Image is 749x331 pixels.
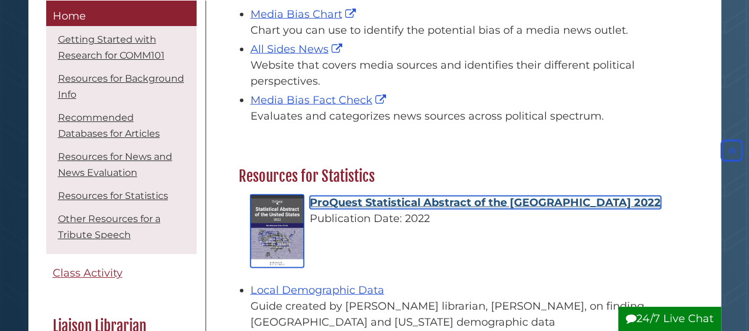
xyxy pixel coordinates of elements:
a: Recommended Databases for Articles [58,112,160,139]
a: Media Bias Fact Check [250,94,389,107]
a: Resources for Background Info [58,73,184,100]
a: Local Demographic Data [250,284,384,297]
span: ProQuest Statistical Abstract of the [GEOGRAPHIC_DATA] 2022 [310,196,661,209]
span: Class Activity [53,266,123,279]
a: Cover Art ProQuest Statistical Abstract of the [GEOGRAPHIC_DATA] 2022 [310,196,661,209]
a: All Sides News [250,43,345,56]
div: Guide created by [PERSON_NAME] librarian, [PERSON_NAME], on finding [GEOGRAPHIC_DATA] and [US_STA... [250,298,680,330]
div: Chart you can use to identify the potential bias of a media news outlet. [250,23,680,38]
h2: Resources for Statistics [233,167,686,186]
a: Getting Started with Research for COMM101 [58,34,165,61]
a: Resources for News and News Evaluation [58,151,172,178]
a: Resources for Statistics [58,190,168,201]
div: Website that covers media sources and identifies their different political perspectives. [250,57,680,89]
a: Other Resources for a Tribute Speech [58,213,160,240]
a: Class Activity [46,260,197,287]
img: Cover Art [250,195,304,268]
span: Home [53,9,86,22]
a: Media Bias Chart [250,8,359,21]
div: Evaluates and categorizes news sources across political spectrum. [250,108,680,124]
a: Back to Top [718,144,746,157]
div: Publication Date: 2022 [250,211,680,227]
button: 24/7 Live Chat [618,307,721,331]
